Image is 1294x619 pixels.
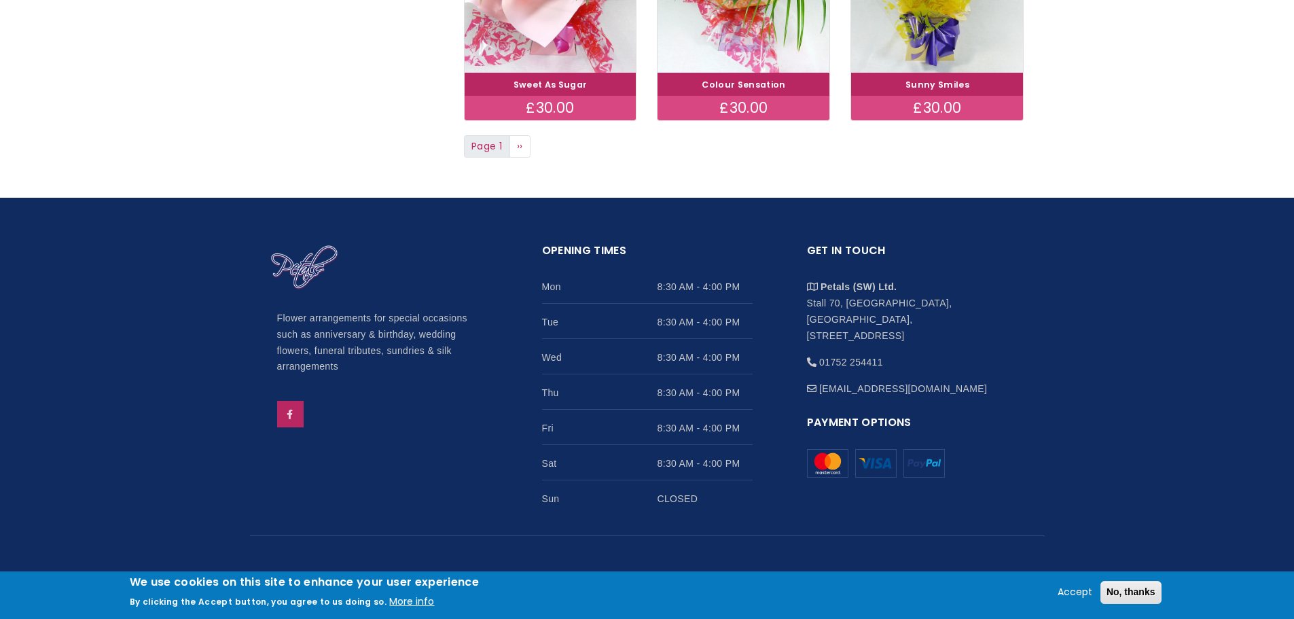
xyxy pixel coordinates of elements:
[821,281,897,292] strong: Petals (SW) Ltd.
[658,96,829,120] div: £30.00
[658,455,753,472] span: 8:30 AM - 4:00 PM
[903,449,945,477] img: Mastercard
[514,79,588,90] a: Sweet As Sugar
[807,268,1018,344] li: Stall 70, [GEOGRAPHIC_DATA], [GEOGRAPHIC_DATA], [STREET_ADDRESS]
[658,420,753,436] span: 8:30 AM - 4:00 PM
[542,304,753,339] li: Tue
[1100,581,1162,604] button: No, thanks
[542,445,753,480] li: Sat
[389,594,434,610] button: More info
[270,568,1024,584] p: Copyright © 2024 Petals Florist. All Rights Reserved. | | Web Design by
[542,242,753,268] h2: Opening Times
[517,139,523,153] span: ››
[542,268,753,304] li: Mon
[542,339,753,374] li: Wed
[542,410,753,445] li: Fri
[658,314,753,330] span: 8:30 AM - 4:00 PM
[788,570,874,581] a: Sensory Perception
[655,570,717,581] a: Privacy Policy
[542,374,753,410] li: Thu
[130,575,480,590] h2: We use cookies on this site to enhance your user experience
[807,242,1018,268] h2: Get in touch
[658,385,753,401] span: 8:30 AM - 4:00 PM
[130,596,387,607] p: By clicking the Accept button, you agree to us doing so.
[905,79,969,90] a: Sunny Smiles
[464,135,510,158] span: Page 1
[807,449,848,477] img: Mastercard
[658,279,753,295] span: 8:30 AM - 4:00 PM
[465,96,636,120] div: £30.00
[855,449,897,477] img: Mastercard
[851,96,1023,120] div: £30.00
[542,480,753,515] li: Sun
[464,135,1024,158] nav: Page navigation
[270,245,338,291] img: Home
[702,79,786,90] a: Colour Sensation
[807,370,1018,397] li: [EMAIL_ADDRESS][DOMAIN_NAME]
[658,491,753,507] span: CLOSED
[807,344,1018,370] li: 01752 254411
[658,349,753,366] span: 8:30 AM - 4:00 PM
[807,414,1018,440] h2: Payment Options
[277,311,488,376] p: Flower arrangements for special occasions such as anniversary & birthday, wedding flowers, funera...
[1052,584,1098,601] button: Accept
